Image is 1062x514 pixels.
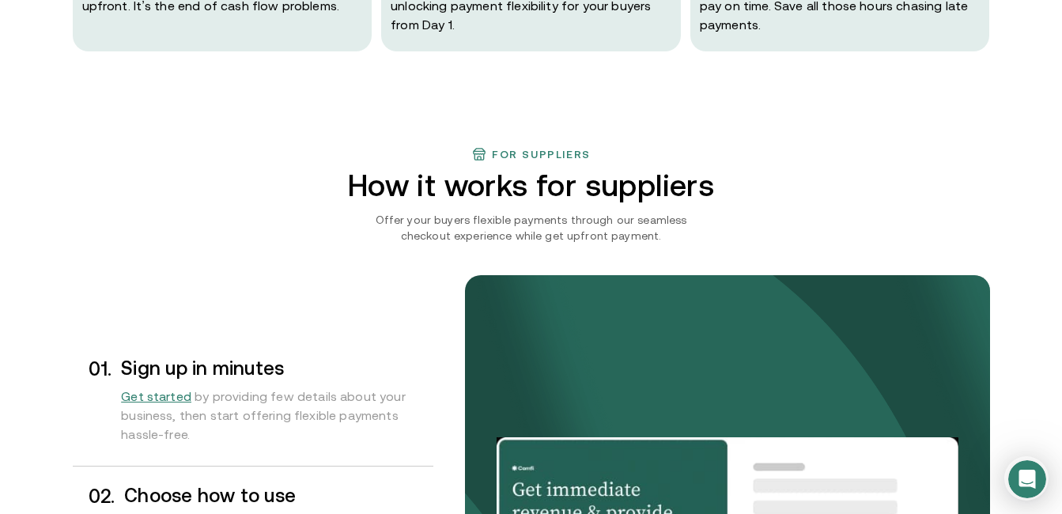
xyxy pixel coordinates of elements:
div: by providing few details about your business, then start offering flexible payments hassle-free. [121,379,433,459]
iframe: Intercom live chat discovery launcher [1004,456,1049,501]
h2: How it works for suppliers [300,168,762,202]
h3: For suppliers [492,148,591,161]
img: finance [471,146,487,162]
div: 0 2 . [73,486,115,507]
h3: Sign up in minutes [121,358,433,379]
p: Offer your buyers flexible payments through our seamless checkout experience while get upfront pa... [352,212,711,244]
a: Get started [121,389,195,403]
iframe: Intercom live chat [1008,460,1046,498]
h3: Choose how to use [124,486,433,506]
div: 0 1 . [73,358,112,459]
span: Get started [121,389,191,403]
